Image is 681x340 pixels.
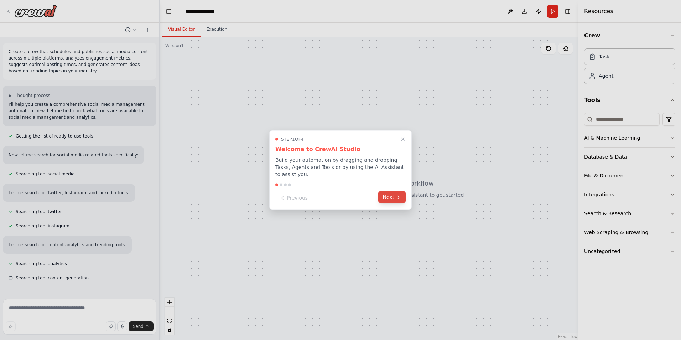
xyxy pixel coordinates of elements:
[378,191,406,203] button: Next
[164,6,174,16] button: Hide left sidebar
[275,156,406,178] p: Build your automation by dragging and dropping Tasks, Agents and Tools or by using the AI Assista...
[275,145,406,154] h3: Welcome to CrewAI Studio
[399,135,407,144] button: Close walkthrough
[281,136,304,142] span: Step 1 of 4
[275,192,312,204] button: Previous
